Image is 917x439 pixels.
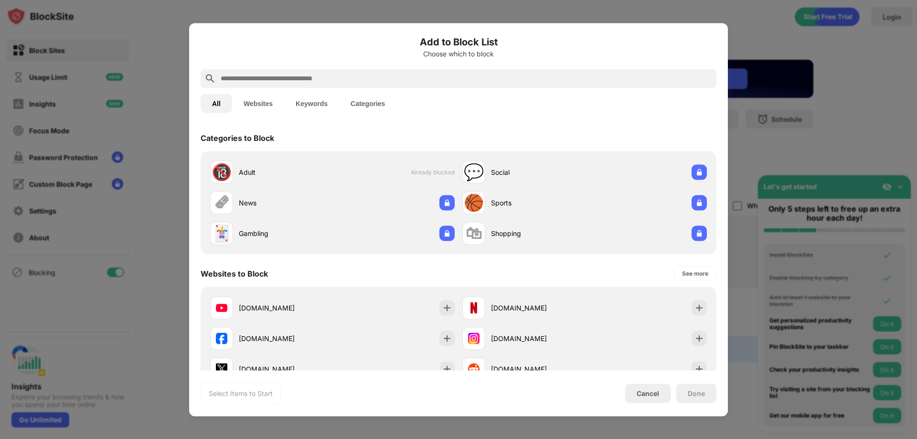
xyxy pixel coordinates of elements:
div: [DOMAIN_NAME] [491,303,585,313]
img: favicons [216,302,227,313]
img: favicons [468,332,480,344]
div: Done [688,389,705,397]
img: favicons [216,332,227,344]
img: favicons [216,363,227,375]
img: search.svg [204,73,216,84]
div: 🏀 [464,193,484,213]
div: Shopping [491,228,585,238]
div: [DOMAIN_NAME] [491,364,585,374]
button: Websites [232,94,284,113]
div: Websites to Block [201,268,268,278]
div: [DOMAIN_NAME] [491,333,585,343]
div: Gambling [239,228,332,238]
div: 🗞 [213,193,230,213]
button: Keywords [284,94,339,113]
div: Choose which to block [201,50,716,57]
h6: Add to Block List [201,34,716,49]
button: All [201,94,232,113]
div: [DOMAIN_NAME] [239,333,332,343]
div: Select Items to Start [209,388,273,398]
div: 🛍 [466,224,482,243]
div: Adult [239,167,332,177]
div: Social [491,167,585,177]
div: [DOMAIN_NAME] [239,364,332,374]
div: 🔞 [212,162,232,182]
span: Already blocked [411,169,455,176]
img: favicons [468,363,480,375]
div: Sports [491,198,585,208]
div: 🃏 [212,224,232,243]
div: Cancel [637,389,659,397]
div: See more [682,268,708,278]
img: favicons [468,302,480,313]
div: 💬 [464,162,484,182]
div: Categories to Block [201,133,274,142]
button: Categories [339,94,396,113]
div: [DOMAIN_NAME] [239,303,332,313]
div: News [239,198,332,208]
